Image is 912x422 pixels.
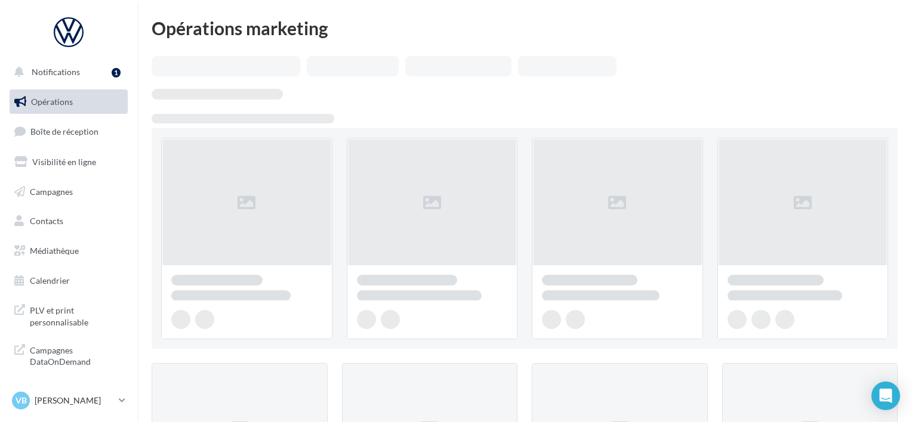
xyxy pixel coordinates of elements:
span: Calendrier [30,275,70,286]
a: Visibilité en ligne [7,150,130,175]
p: [PERSON_NAME] [35,395,114,407]
button: Notifications 1 [7,60,125,85]
a: Opérations [7,89,130,114]
div: 1 [112,68,121,77]
span: VB [16,395,27,407]
a: Calendrier [7,268,130,293]
span: PLV et print personnalisable [30,302,123,328]
a: PLV et print personnalisable [7,297,130,333]
a: Campagnes [7,179,130,204]
a: VB [PERSON_NAME] [10,389,128,412]
a: Campagnes DataOnDemand [7,337,130,373]
a: Boîte de réception [7,119,130,144]
a: Médiathèque [7,238,130,263]
span: Campagnes [30,186,73,196]
span: Opérations [31,97,73,107]
span: Notifications [32,67,80,77]
span: Médiathèque [30,246,79,256]
span: Campagnes DataOnDemand [30,342,123,368]
a: Contacts [7,209,130,234]
span: Boîte de réception [30,126,98,136]
span: Visibilité en ligne [32,157,96,167]
span: Contacts [30,216,63,226]
div: Opérations marketing [152,19,898,37]
div: Open Intercom Messenger [871,381,900,410]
